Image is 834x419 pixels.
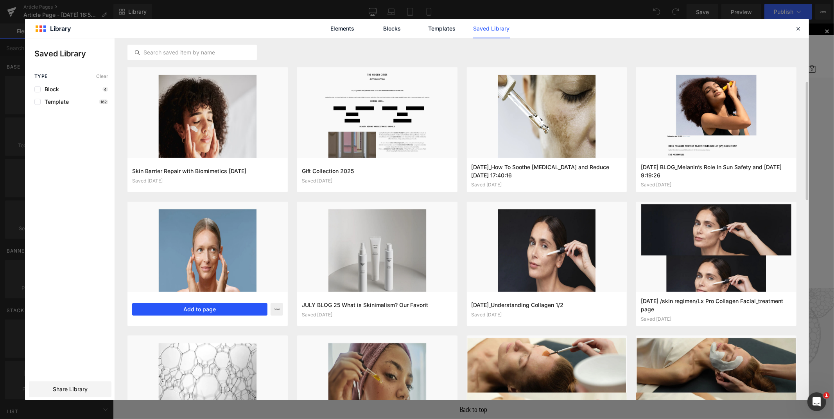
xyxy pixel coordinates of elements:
h4: Subscribe to our newsletter [248,276,473,292]
img: Comfort Zone United Kingdom [325,18,396,33]
button: Gift Ideas [366,41,387,54]
button: About Us [461,41,481,54]
p: Saved Library [34,48,115,60]
div: Saved [DATE] [302,312,453,318]
p: Free samples with every order! [331,2,389,9]
a: Back to top [8,375,713,397]
div: Saved [DATE] [641,182,792,188]
span: Clear [96,74,108,79]
a: 0 [695,42,703,49]
iframe: Intercom live chat [807,392,826,411]
input: Search saved item by name [128,48,256,57]
a: New In [240,40,255,54]
div: Saved [DATE] [132,178,283,184]
a: Blocks [374,19,411,38]
button: Body [340,41,351,54]
span: Type [34,74,48,79]
div: Saved [DATE] [472,182,622,188]
h3: Gift Collection 2025 [302,167,453,175]
h3: [DATE]_How To Soothe [MEDICAL_DATA] and Reduce [DATE] 17:40:16 [472,163,622,179]
span: 0 [698,44,700,48]
span: Template [41,99,69,105]
p: 162 [99,99,108,104]
a: b-corp [8,29,27,52]
p: or Drag & Drop elements from left sidebar [138,229,583,235]
div: Saved [DATE] [302,178,453,184]
button: Add to page [132,303,267,316]
button: Face [313,41,324,54]
h3: [DATE] BLOG_Melanin’s Role in Sun Safety and [DATE] 9:19:26 [641,163,792,179]
h3: [DATE] /skin regimen/Lx Pro Collagen Facial_treatment page [641,297,792,313]
p: Start building your page [138,112,583,121]
span: Block [41,86,59,92]
div: Saved [DATE] [472,312,622,318]
input: Your email address [248,311,473,333]
p: I want to receive [ comfort zone ] emails and stay updated on all the news! [248,297,473,304]
svg: Certified B Corporation [10,29,24,52]
h3: [DATE]_Understanding Collagen 1/2 [472,301,622,309]
div: Saved [DATE] [641,316,792,322]
a: Best Sellers [271,40,298,54]
span: Share Library [53,385,88,393]
h3: JULY BLOG 25 What is Skinimalism? Our Favorit [302,301,453,309]
h3: Skin Barrier Repair with Biomimetics [DATE] [132,167,283,175]
a: Saved Library [473,19,510,38]
span: 1 [823,392,830,399]
button: SPA & Professional [403,41,445,54]
button: Search aria label [658,38,670,52]
p: 4 [102,87,108,92]
a: Explore Template [325,207,396,223]
a: Elements [324,19,361,38]
a: Templates [423,19,461,38]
